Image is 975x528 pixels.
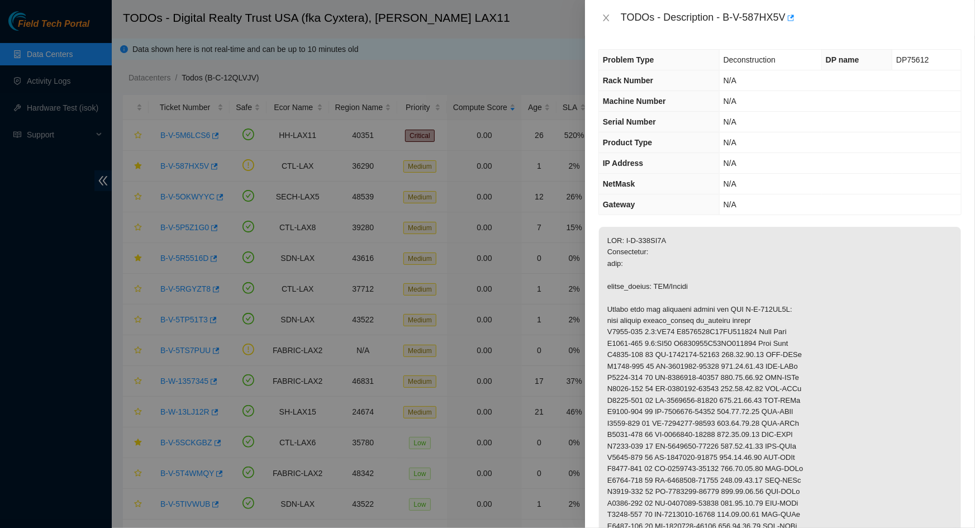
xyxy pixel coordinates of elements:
[896,55,929,64] span: DP75612
[621,9,962,27] div: TODOs - Description - B-V-587HX5V
[724,117,736,126] span: N/A
[724,76,736,85] span: N/A
[603,159,643,168] span: IP Address
[603,117,656,126] span: Serial Number
[603,138,652,147] span: Product Type
[603,76,653,85] span: Rack Number
[724,159,736,168] span: N/A
[724,179,736,188] span: N/A
[603,179,635,188] span: NetMask
[603,97,666,106] span: Machine Number
[602,13,611,22] span: close
[724,55,776,64] span: Deconstruction
[724,138,736,147] span: N/A
[603,55,654,64] span: Problem Type
[598,13,614,23] button: Close
[724,200,736,209] span: N/A
[826,55,859,64] span: DP name
[724,97,736,106] span: N/A
[603,200,635,209] span: Gateway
